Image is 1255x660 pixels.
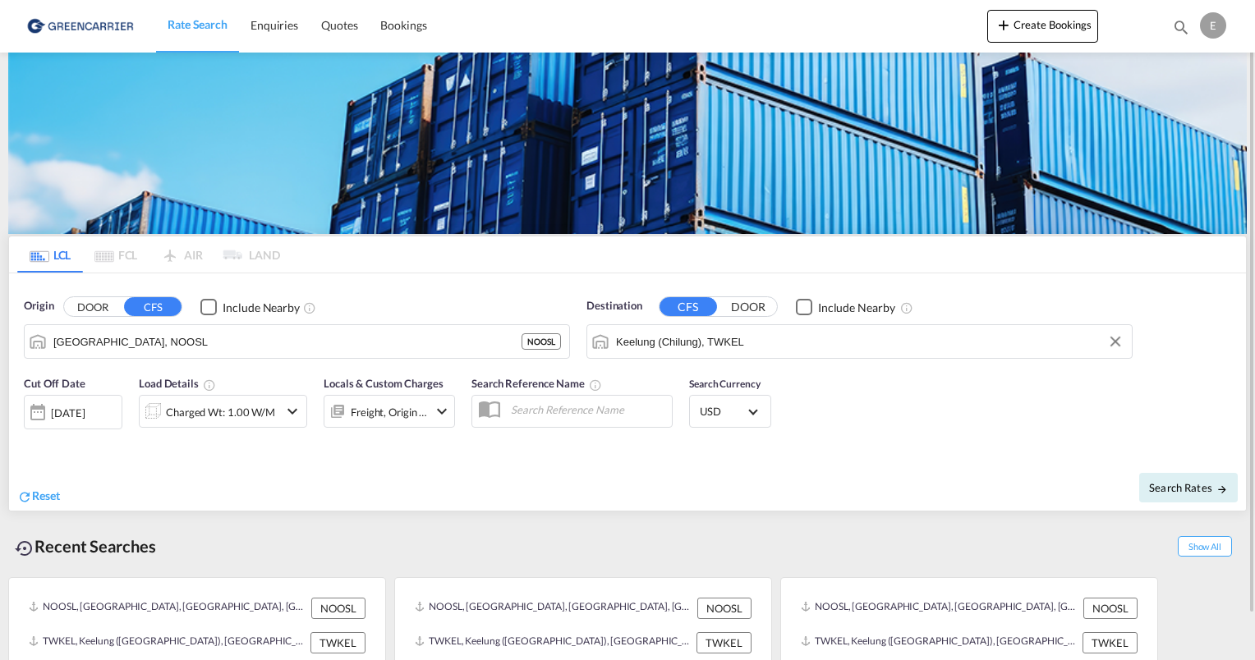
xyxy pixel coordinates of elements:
[166,401,275,424] div: Charged Wt: 1.00 W/M
[324,395,455,428] div: Freight Origin Destinationicon-chevron-down
[589,378,602,392] md-icon: Your search will be saved by the below given name
[587,325,1132,358] md-input-container: Keelung (Chilung), TWKEL
[994,15,1014,34] md-icon: icon-plus 400-fg
[1083,598,1138,619] div: NOOSL
[1172,18,1190,43] div: icon-magnify
[15,539,34,558] md-icon: icon-backup-restore
[432,401,452,421] md-icon: icon-chevron-down
[689,378,761,390] span: Search Currency
[1200,12,1226,39] div: E
[29,632,306,653] div: TWKEL, Keelung (Chilung), Taiwan, Province of China, Greater China & Far East Asia, Asia Pacific
[796,298,895,315] md-checkbox: Checkbox No Ink
[17,488,60,506] div: icon-refreshReset
[801,632,1078,653] div: TWKEL, Keelung (Chilung), Taiwan, Province of China, Greater China & Far East Asia, Asia Pacific
[64,298,122,317] button: DOOR
[311,598,365,619] div: NOOSL
[719,298,777,317] button: DOOR
[24,428,36,450] md-datepicker: Select
[522,333,561,350] div: NOOSL
[698,400,762,424] md-select: Select Currency: $ USDUnited States Dollar
[616,329,1124,354] input: Search by Port
[283,401,302,421] md-icon: icon-chevron-down
[25,7,136,44] img: e39c37208afe11efa9cb1d7a6ea7d6f5.png
[51,406,85,420] div: [DATE]
[200,298,300,315] md-checkbox: Checkbox No Ink
[586,298,642,314] span: Destination
[697,598,752,619] div: NOOSL
[415,598,693,619] div: NOOSL, Oslo, Norway, Northern Europe, Europe
[415,632,692,653] div: TWKEL, Keelung (Chilung), Taiwan, Province of China, Greater China & Far East Asia, Asia Pacific
[321,18,357,32] span: Quotes
[1149,481,1228,494] span: Search Rates
[801,598,1079,619] div: NOOSL, Oslo, Norway, Northern Europe, Europe
[818,300,895,316] div: Include Nearby
[32,488,60,502] span: Reset
[8,53,1247,234] img: GreenCarrierFCL_LCL.png
[8,528,163,565] div: Recent Searches
[1103,329,1128,354] button: Clear Input
[1083,632,1138,653] div: TWKEL
[168,17,228,31] span: Rate Search
[351,401,428,424] div: Freight Origin Destination
[203,378,216,392] md-icon: Chargeable Weight
[251,18,298,32] span: Enquiries
[1172,18,1190,36] md-icon: icon-magnify
[696,632,752,653] div: TWKEL
[17,236,83,273] md-tab-item: LCL
[9,273,1246,511] div: Origin DOOR CFS Checkbox No InkUnchecked: Ignores neighbouring ports when fetching rates.Checked ...
[17,489,32,504] md-icon: icon-refresh
[29,598,307,619] div: NOOSL, Oslo, Norway, Northern Europe, Europe
[223,300,300,316] div: Include Nearby
[503,397,672,422] input: Search Reference Name
[1139,473,1238,502] button: Search Ratesicon-arrow-right
[53,329,522,354] input: Search by Port
[660,297,717,316] button: CFS
[24,395,122,429] div: [DATE]
[987,10,1098,43] button: icon-plus 400-fgCreate Bookings
[1178,536,1232,557] span: Show All
[17,236,280,273] md-pagination-wrapper: Use the left and right arrow keys to navigate between tabs
[139,377,216,390] span: Load Details
[1216,484,1228,495] md-icon: icon-arrow-right
[900,301,913,314] md-icon: Unchecked: Ignores neighbouring ports when fetching rates.Checked : Includes neighbouring ports w...
[380,18,426,32] span: Bookings
[324,377,444,390] span: Locals & Custom Charges
[25,325,569,358] md-input-container: Oslo, NOOSL
[24,298,53,314] span: Origin
[124,297,182,316] button: CFS
[24,377,85,390] span: Cut Off Date
[471,377,602,390] span: Search Reference Name
[310,632,365,653] div: TWKEL
[139,395,307,428] div: Charged Wt: 1.00 W/Micon-chevron-down
[303,301,316,314] md-icon: Unchecked: Ignores neighbouring ports when fetching rates.Checked : Includes neighbouring ports w...
[700,404,746,419] span: USD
